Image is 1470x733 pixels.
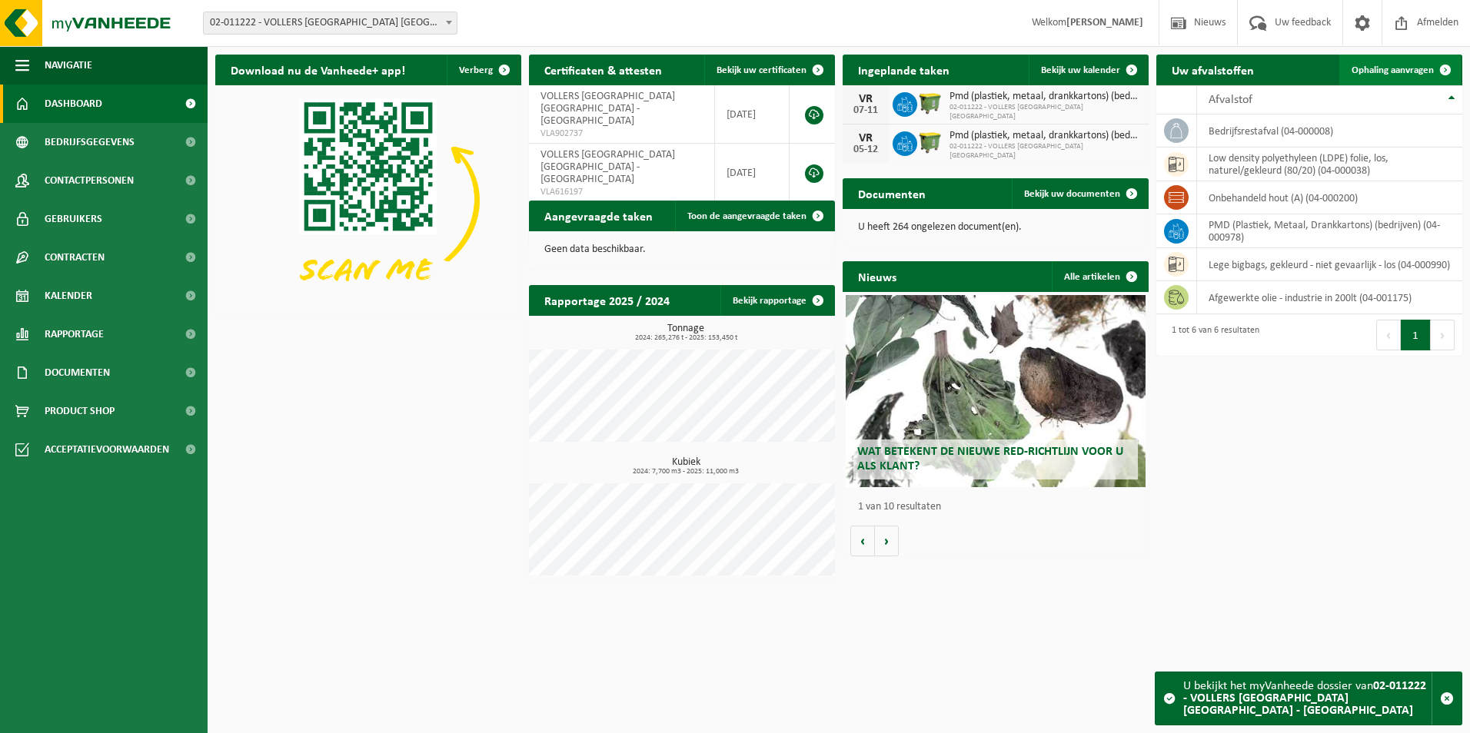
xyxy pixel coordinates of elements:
button: 1 [1401,320,1431,350]
button: Previous [1376,320,1401,350]
div: VR [850,132,881,144]
button: Vorige [850,526,875,556]
a: Wat betekent de nieuwe RED-richtlijn voor u als klant? [846,295,1146,487]
h2: Download nu de Vanheede+ app! [215,55,421,85]
a: Bekijk uw certificaten [704,55,833,85]
a: Bekijk uw documenten [1012,178,1147,209]
div: 1 tot 6 van 6 resultaten [1164,318,1259,352]
div: U bekijkt het myVanheede dossier van [1183,672,1432,725]
h3: Tonnage [537,323,835,342]
a: Toon de aangevraagde taken [675,201,833,231]
span: 02-011222 - VOLLERS [GEOGRAPHIC_DATA] [GEOGRAPHIC_DATA] [950,142,1141,161]
div: 07-11 [850,105,881,116]
img: WB-1100-HPE-GN-50 [917,129,943,155]
img: WB-1100-HPE-GN-50 [917,90,943,116]
a: Bekijk uw kalender [1029,55,1147,85]
div: 05-12 [850,144,881,155]
span: Navigatie [45,46,92,85]
td: [DATE] [715,85,790,144]
span: Contactpersonen [45,161,134,200]
span: Bedrijfsgegevens [45,123,135,161]
td: PMD (Plastiek, Metaal, Drankkartons) (bedrijven) (04-000978) [1197,214,1462,248]
span: Pmd (plastiek, metaal, drankkartons) (bedrijven) [950,91,1141,103]
h2: Certificaten & attesten [529,55,677,85]
h2: Nieuws [843,261,912,291]
span: Rapportage [45,315,104,353]
span: 02-011222 - VOLLERS BELGIUM NV - ANTWERPEN [203,12,457,35]
td: low density polyethyleen (LDPE) folie, los, naturel/gekleurd (80/20) (04-000038) [1197,148,1462,181]
td: afgewerkte olie - industrie in 200lt (04-001175) [1197,281,1462,314]
strong: [PERSON_NAME] [1066,17,1143,28]
span: Product Shop [45,392,115,430]
span: Wat betekent de nieuwe RED-richtlijn voor u als klant? [857,446,1123,473]
td: lege bigbags, gekleurd - niet gevaarlijk - los (04-000990) [1197,248,1462,281]
span: 2024: 265,276 t - 2025: 153,450 t [537,334,835,342]
span: Bekijk uw certificaten [717,65,807,75]
span: VLA902737 [540,128,703,140]
span: Pmd (plastiek, metaal, drankkartons) (bedrijven) [950,130,1141,142]
span: Afvalstof [1209,94,1252,106]
h2: Documenten [843,178,941,208]
h2: Aangevraagde taken [529,201,668,231]
span: Bekijk uw kalender [1041,65,1120,75]
span: Documenten [45,353,110,392]
a: Bekijk rapportage [720,285,833,316]
h2: Rapportage 2025 / 2024 [529,285,685,315]
span: VLA616197 [540,186,703,198]
span: Ophaling aanvragen [1352,65,1434,75]
span: VOLLERS [GEOGRAPHIC_DATA] [GEOGRAPHIC_DATA] - [GEOGRAPHIC_DATA] [540,149,675,185]
span: 02-011222 - VOLLERS [GEOGRAPHIC_DATA] [GEOGRAPHIC_DATA] [950,103,1141,121]
span: Bekijk uw documenten [1024,189,1120,199]
button: Verberg [447,55,520,85]
span: Kalender [45,277,92,315]
button: Next [1431,320,1455,350]
h2: Uw afvalstoffen [1156,55,1269,85]
p: U heeft 264 ongelezen document(en). [858,222,1133,233]
td: [DATE] [715,144,790,202]
span: Toon de aangevraagde taken [687,211,807,221]
h2: Ingeplande taken [843,55,965,85]
span: 2024: 7,700 m3 - 2025: 11,000 m3 [537,468,835,476]
div: VR [850,93,881,105]
td: bedrijfsrestafval (04-000008) [1197,114,1462,148]
span: Contracten [45,238,105,277]
td: onbehandeld hout (A) (04-000200) [1197,181,1462,214]
span: Dashboard [45,85,102,123]
p: Geen data beschikbaar. [544,244,820,255]
span: VOLLERS [GEOGRAPHIC_DATA] [GEOGRAPHIC_DATA] - [GEOGRAPHIC_DATA] [540,91,675,127]
img: Download de VHEPlus App [215,85,521,315]
strong: 02-011222 - VOLLERS [GEOGRAPHIC_DATA] [GEOGRAPHIC_DATA] - [GEOGRAPHIC_DATA] [1183,680,1426,717]
h3: Kubiek [537,457,835,476]
a: Alle artikelen [1052,261,1147,292]
span: Gebruikers [45,200,102,238]
span: Acceptatievoorwaarden [45,430,169,469]
span: Verberg [459,65,493,75]
a: Ophaling aanvragen [1339,55,1461,85]
button: Volgende [875,526,899,556]
p: 1 van 10 resultaten [858,502,1141,512]
span: 02-011222 - VOLLERS BELGIUM NV - ANTWERPEN [204,12,457,34]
